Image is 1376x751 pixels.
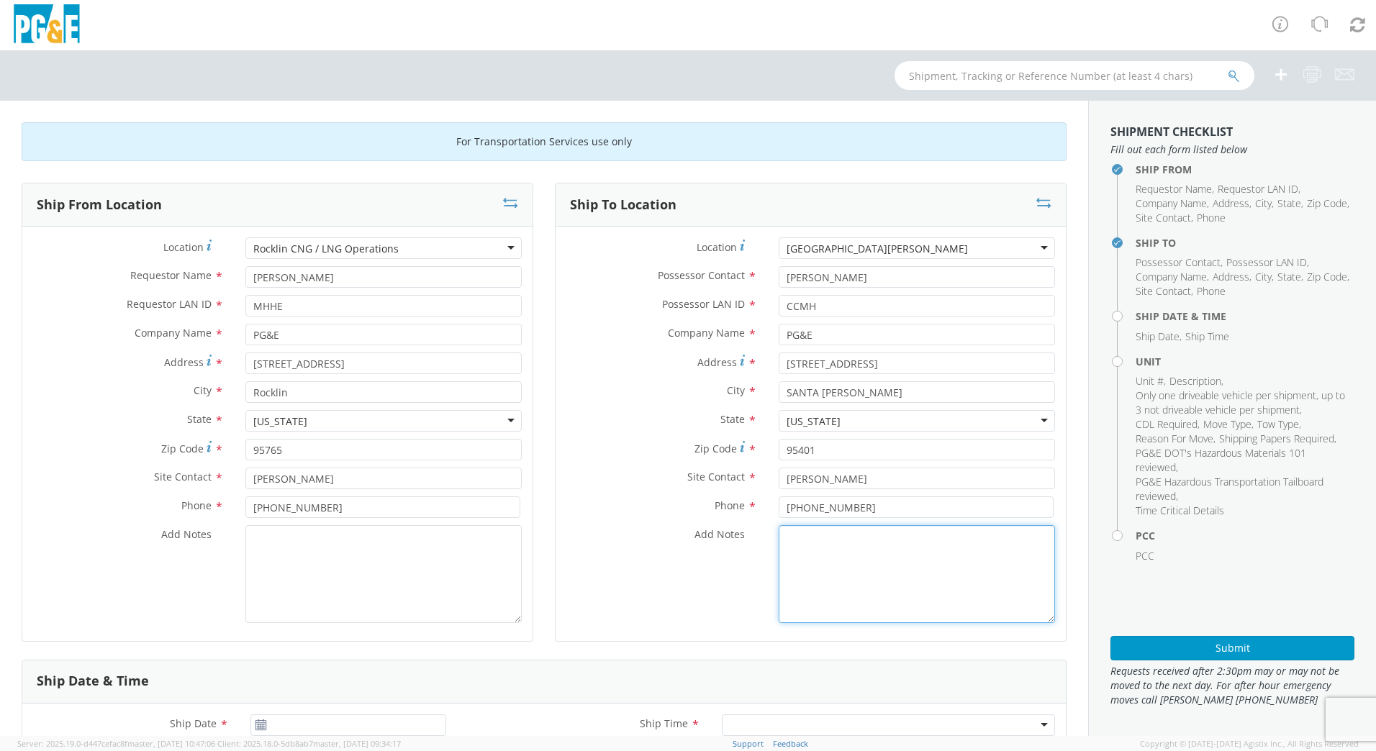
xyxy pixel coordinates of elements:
li: , [1136,388,1351,417]
span: Zip Code [161,442,204,455]
span: Requests received after 2:30pm may or may not be moved to the next day. For after hour emergency ... [1110,664,1354,707]
span: Unit # [1136,374,1164,388]
a: Feedback [773,738,808,749]
li: , [1136,182,1214,196]
span: State [1277,196,1301,210]
span: City [194,383,212,397]
span: Address [164,355,204,369]
div: Rocklin CNG / LNG Operations [253,242,399,256]
h3: Ship From Location [37,198,162,212]
span: City [727,383,745,397]
li: , [1219,432,1336,446]
span: Client: 2025.18.0-5db8ab7 [217,738,401,749]
span: Address [697,355,737,369]
li: , [1255,270,1274,284]
span: Only one driveable vehicle per shipment, up to 3 not driveable vehicle per shipment [1136,388,1345,417]
span: Ship Date [170,716,217,730]
h4: Unit [1136,356,1354,367]
span: Site Contact [1136,211,1191,224]
span: Fill out each form listed below [1110,142,1354,157]
span: State [720,412,745,426]
div: [GEOGRAPHIC_DATA][PERSON_NAME] [787,242,968,256]
span: Ship Time [1185,329,1229,343]
li: , [1136,284,1193,299]
span: Possessor Contact [1136,255,1221,269]
input: Shipment, Tracking or Reference Number (at least 4 chars) [895,61,1254,90]
li: , [1213,270,1251,284]
span: State [1277,270,1301,283]
span: PCC [1136,549,1154,563]
span: Reason For Move [1136,432,1213,445]
span: Address [1213,196,1249,210]
li: , [1136,270,1209,284]
li: , [1136,475,1351,504]
li: , [1136,211,1193,225]
h4: PCC [1136,530,1354,541]
a: Support [733,738,764,749]
li: , [1136,329,1182,344]
span: Company Name [135,326,212,340]
img: pge-logo-06675f144f4cfa6a6814.png [11,4,83,47]
li: , [1136,196,1209,211]
span: Add Notes [694,527,745,541]
span: Server: 2025.19.0-d447cefac8f [17,738,215,749]
span: Zip Code [694,442,737,455]
span: Company Name [668,326,745,340]
span: Move Type [1203,417,1251,431]
li: , [1218,182,1300,196]
li: , [1136,432,1216,446]
h4: Ship From [1136,164,1354,175]
button: Submit [1110,636,1354,660]
span: master, [DATE] 10:47:06 [127,738,215,749]
li: , [1257,417,1301,432]
li: , [1136,374,1166,388]
span: Location [697,240,737,254]
div: [US_STATE] [787,414,841,429]
span: Ship Time [640,716,688,730]
span: Phone [1197,211,1226,224]
span: Phone [1197,284,1226,298]
li: , [1277,270,1303,284]
li: , [1307,270,1349,284]
span: Description [1169,374,1221,388]
span: Possessor LAN ID [1226,255,1307,269]
span: Site Contact [154,470,212,483]
li: , [1277,196,1303,211]
span: City [1255,196,1272,210]
span: Phone [715,499,745,512]
span: Requestor Name [130,268,212,282]
span: Time Critical Details [1136,504,1224,517]
span: Possessor LAN ID [662,297,745,311]
h3: Ship To Location [570,198,676,212]
span: City [1255,270,1272,283]
strong: Shipment Checklist [1110,124,1233,140]
span: Requestor Name [1136,182,1212,196]
span: Zip Code [1307,270,1347,283]
li: , [1136,417,1200,432]
div: For Transportation Services use only [22,122,1067,161]
li: , [1136,255,1223,270]
span: PG&E DOT's Hazardous Materials 101 reviewed [1136,446,1306,474]
li: , [1203,417,1254,432]
li: , [1226,255,1309,270]
span: PG&E Hazardous Transportation Tailboard reviewed [1136,475,1323,503]
span: Site Contact [687,470,745,483]
h4: Ship Date & Time [1136,311,1354,322]
span: Zip Code [1307,196,1347,210]
span: Ship Date [1136,329,1180,343]
h4: Ship To [1136,237,1354,248]
li: , [1307,196,1349,211]
li: , [1169,374,1223,388]
span: Shipping Papers Required [1219,432,1334,445]
span: Possessor Contact [658,268,745,282]
span: Company Name [1136,196,1207,210]
span: Address [1213,270,1249,283]
span: CDL Required [1136,417,1198,431]
li: , [1255,196,1274,211]
span: Location [163,240,204,254]
li: , [1136,446,1351,475]
span: Phone [181,499,212,512]
span: master, [DATE] 09:34:17 [313,738,401,749]
span: Requestor LAN ID [1218,182,1298,196]
span: Copyright © [DATE]-[DATE] Agistix Inc., All Rights Reserved [1140,738,1359,750]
